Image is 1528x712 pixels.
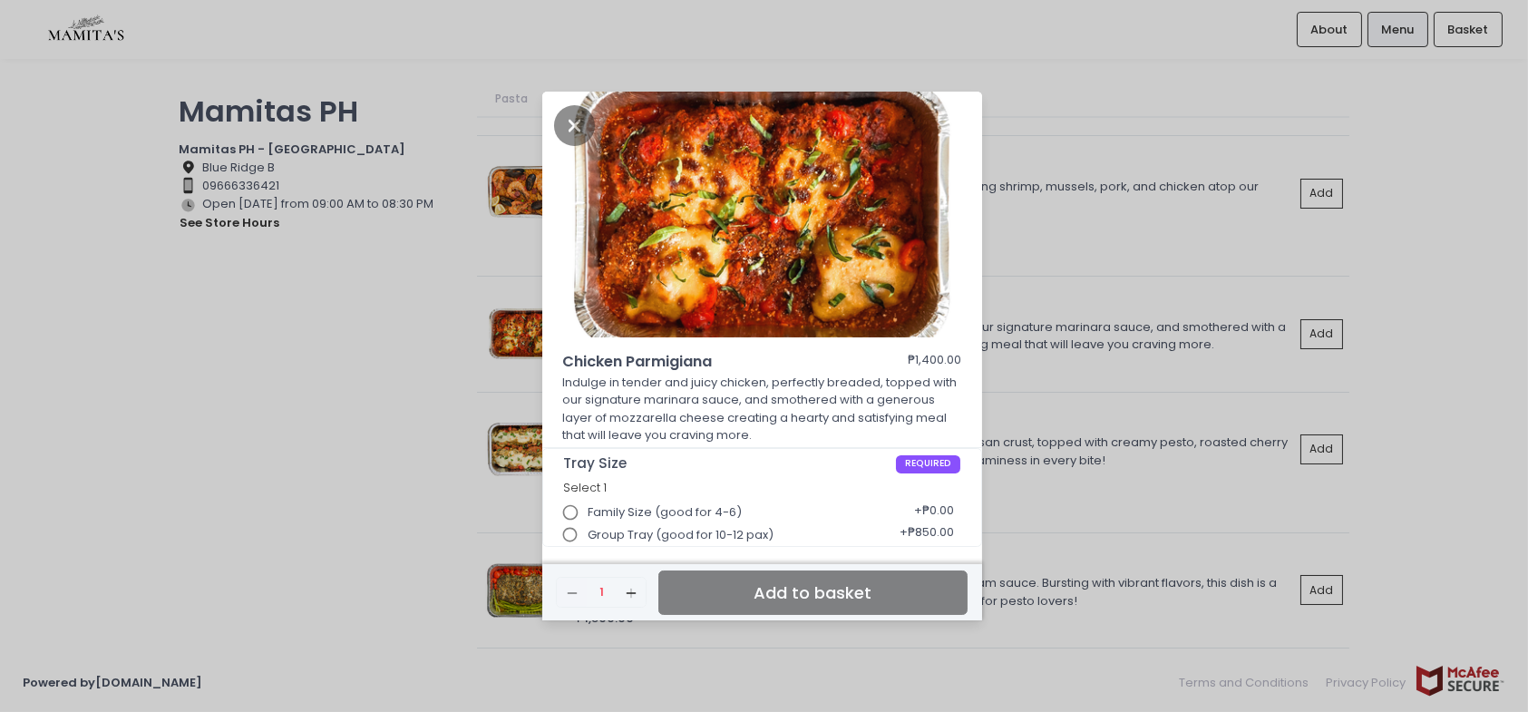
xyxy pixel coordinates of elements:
[894,518,960,552] div: + ₱850.00
[896,455,960,473] span: REQUIRED
[658,571,967,615] button: Add to basket
[909,495,960,530] div: + ₱0.00
[542,92,982,338] img: Chicken Parmigiana
[562,374,961,444] p: Indulge in tender and juicy chicken, perfectly breaded, topped with our signature marinara sauce,...
[554,115,596,133] button: Close
[563,455,896,472] span: Tray Size
[588,503,742,522] span: Family Size (good for 4-6)
[563,480,607,495] span: Select 1
[588,526,774,544] span: Group Tray (good for 10-12 pax)
[908,351,961,373] div: ₱1,400.00
[562,351,861,373] span: Chicken Parmigiana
